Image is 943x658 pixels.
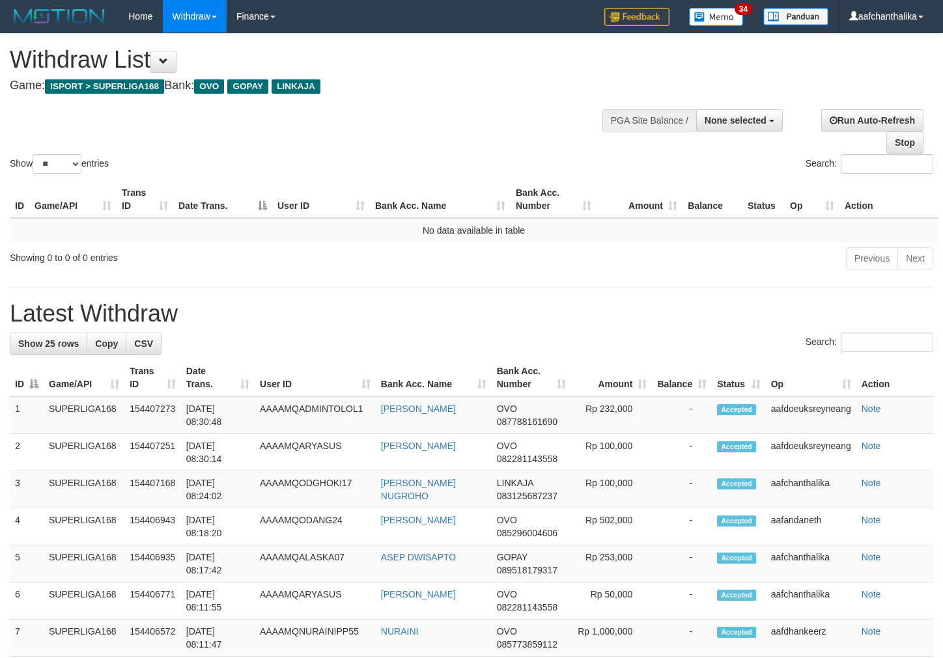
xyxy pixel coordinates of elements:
[862,589,881,599] a: Note
[862,515,881,525] a: Note
[897,247,933,269] a: Next
[10,79,615,92] h4: Game: Bank:
[181,583,255,620] td: [DATE] 08:11:55
[181,396,255,434] td: [DATE] 08:30:48
[497,417,557,427] span: Copy 087788161690 to clipboard
[846,247,898,269] a: Previous
[806,333,933,352] label: Search:
[497,404,517,414] span: OVO
[717,441,756,452] span: Accepted
[10,359,44,396] th: ID: activate to sort column descending
[862,441,881,451] a: Note
[497,528,557,538] span: Copy 085296004606 to clipboard
[124,434,181,471] td: 154407251
[652,359,712,396] th: Balance: activate to sort column ascending
[44,396,124,434] td: SUPERLIGA168
[497,565,557,575] span: Copy 089518179317 to clipboard
[381,441,456,451] a: [PERSON_NAME]
[717,553,756,564] span: Accepted
[652,583,712,620] td: -
[255,396,376,434] td: AAAAMQADMINTOLOL1
[44,471,124,508] td: SUPERLIGA168
[766,396,856,434] td: aafdoeuksreyneang
[841,154,933,174] input: Search:
[10,620,44,657] td: 7
[497,589,517,599] span: OVO
[497,602,557,612] span: Copy 082281143558 to clipboard
[10,508,44,545] td: 4
[370,181,511,218] th: Bank Acc. Name: activate to sort column ascending
[497,478,533,488] span: LINKAJA
[492,359,571,396] th: Bank Acc. Number: activate to sort column ascending
[181,545,255,583] td: [DATE] 08:17:42
[886,131,923,154] a: Stop
[602,109,696,131] div: PGA Site Balance /
[571,545,653,583] td: Rp 253,000
[18,338,79,349] span: Show 25 rows
[272,79,320,94] span: LINKAJA
[181,620,255,657] td: [DATE] 08:11:47
[255,545,376,583] td: AAAAMQALASKA07
[381,626,419,637] a: NURAINI
[10,333,87,355] a: Show 25 rows
[497,441,517,451] span: OVO
[652,471,712,508] td: -
[571,396,653,434] td: Rp 232,000
[862,404,881,414] a: Note
[862,478,881,488] a: Note
[862,552,881,562] a: Note
[766,620,856,657] td: aafdhankeerz
[652,434,712,471] td: -
[604,8,669,26] img: Feedback.jpg
[497,552,528,562] span: GOPAY
[712,359,766,396] th: Status: activate to sort column ascending
[10,246,383,264] div: Showing 0 to 0 of 0 entries
[134,338,153,349] span: CSV
[735,3,752,15] span: 34
[381,478,456,501] a: [PERSON_NAME] NUGROHO
[181,359,255,396] th: Date Trans.: activate to sort column ascending
[862,626,881,637] a: Note
[126,333,162,355] a: CSV
[571,508,653,545] td: Rp 502,000
[696,109,783,131] button: None selected
[571,471,653,508] td: Rp 100,000
[10,471,44,508] td: 3
[181,508,255,545] td: [DATE] 08:18:20
[44,583,124,620] td: SUPERLIGA168
[10,583,44,620] td: 6
[194,79,224,94] span: OVO
[381,404,456,414] a: [PERSON_NAME]
[766,359,856,396] th: Op: activate to sort column ascending
[652,620,712,657] td: -
[10,47,615,73] h1: Withdraw List
[766,471,856,508] td: aafchanthalika
[10,154,109,174] label: Show entries
[839,181,938,218] th: Action
[821,109,923,131] a: Run Auto-Refresh
[597,181,683,218] th: Amount: activate to sort column ascending
[705,115,767,126] span: None selected
[255,471,376,508] td: AAAAMQODGHOKI17
[806,154,933,174] label: Search:
[173,181,272,218] th: Date Trans.: activate to sort column descending
[381,552,456,562] a: ASEP DWISAPTO
[766,508,856,545] td: aafandaneth
[10,181,29,218] th: ID
[571,620,653,657] td: Rp 1,000,000
[856,359,933,396] th: Action
[497,491,557,501] span: Copy 083125687237 to clipboard
[497,639,557,650] span: Copy 085773859112 to clipboard
[689,8,744,26] img: Button%20Memo.svg
[766,545,856,583] td: aafchanthalika
[255,508,376,545] td: AAAAMQODANG24
[95,338,118,349] span: Copy
[44,359,124,396] th: Game/API: activate to sort column ascending
[10,396,44,434] td: 1
[44,434,124,471] td: SUPERLIGA168
[33,154,81,174] select: Showentries
[785,181,839,218] th: Op: activate to sort column ascending
[124,583,181,620] td: 154406771
[44,545,124,583] td: SUPERLIGA168
[124,396,181,434] td: 154407273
